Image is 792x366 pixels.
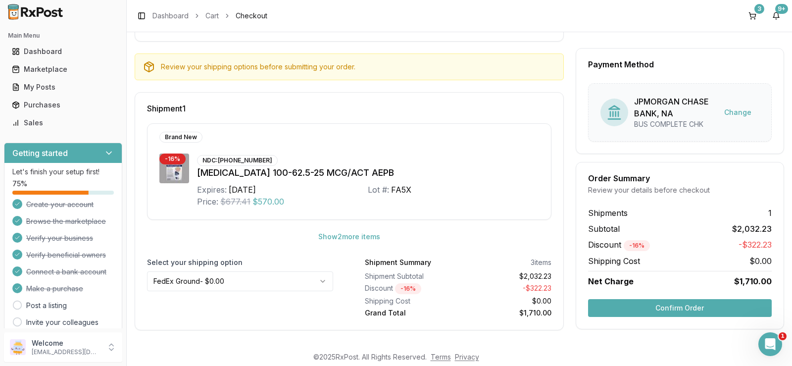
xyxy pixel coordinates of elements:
[775,4,788,14] div: 9+
[8,78,118,96] a: My Posts
[588,174,772,182] div: Order Summary
[147,105,186,112] span: Shipment 1
[10,339,26,355] img: User avatar
[634,96,716,119] div: JPMORGAN CHASE BANK, NA
[462,271,551,281] div: $2,032.23
[12,118,114,128] div: Sales
[749,255,772,267] span: $0.00
[462,296,551,306] div: $0.00
[588,255,640,267] span: Shipping Cost
[26,317,99,327] a: Invite your colleagues
[455,353,479,361] a: Privacy
[531,258,551,267] div: 3 items
[365,308,454,318] div: Grand Total
[8,60,118,78] a: Marketplace
[588,185,772,195] div: Review your details before checkout
[739,239,772,251] span: -$322.23
[8,43,118,60] a: Dashboard
[8,114,118,132] a: Sales
[744,8,760,24] button: 3
[161,62,555,72] div: Review your shipping options before submitting your order.
[159,154,189,183] img: Trelegy Ellipta 100-62.5-25 MCG/ACT AEPB
[588,240,650,250] span: Discount
[26,301,67,311] a: Post a listing
[159,132,202,143] div: Brand New
[365,271,454,281] div: Shipment Subtotal
[462,283,551,294] div: - $322.23
[8,96,118,114] a: Purchases
[365,283,454,294] div: Discount
[220,196,250,208] span: $677.41
[8,32,118,40] h2: Main Menu
[236,11,267,21] span: Checkout
[12,179,27,189] span: 75 %
[391,184,411,196] div: FA5X
[4,61,122,77] button: Marketplace
[4,115,122,131] button: Sales
[716,104,759,121] button: Change
[395,283,421,294] div: - 16 %
[4,79,122,95] button: My Posts
[26,267,106,277] span: Connect a bank account
[26,233,93,243] span: Verify your business
[197,196,218,208] div: Price:
[32,338,100,348] p: Welcome
[26,216,106,226] span: Browse the marketplace
[624,240,650,251] div: - 16 %
[12,167,114,177] p: Let's finish your setup first!
[779,332,787,340] span: 1
[147,258,333,267] label: Select your shipping option
[159,154,186,164] div: - 16 %
[588,207,628,219] span: Shipments
[4,4,67,20] img: RxPost Logo
[152,11,189,21] a: Dashboard
[12,64,114,74] div: Marketplace
[732,223,772,235] span: $2,032.23
[205,11,219,21] a: Cart
[32,348,100,356] p: [EMAIL_ADDRESS][DOMAIN_NAME]
[197,184,227,196] div: Expires:
[197,155,278,166] div: NDC: [PHONE_NUMBER]
[12,100,114,110] div: Purchases
[310,228,388,246] button: Show2more items
[197,166,539,180] div: [MEDICAL_DATA] 100-62.5-25 MCG/ACT AEPB
[588,276,634,286] span: Net Charge
[152,11,267,21] nav: breadcrumb
[26,200,94,209] span: Create your account
[634,119,716,129] div: BUS COMPLETE CHK
[431,353,451,361] a: Terms
[12,82,114,92] div: My Posts
[12,47,114,56] div: Dashboard
[26,250,106,260] span: Verify beneficial owners
[365,296,454,306] div: Shipping Cost
[365,258,431,267] div: Shipment Summary
[4,44,122,59] button: Dashboard
[734,275,772,287] span: $1,710.00
[768,207,772,219] span: 1
[462,308,551,318] div: $1,710.00
[229,184,256,196] div: [DATE]
[252,196,284,208] span: $570.00
[4,97,122,113] button: Purchases
[588,223,620,235] span: Subtotal
[26,284,83,294] span: Make a purchase
[768,8,784,24] button: 9+
[12,147,68,159] h3: Getting started
[368,184,389,196] div: Lot #:
[758,332,782,356] iframe: Intercom live chat
[588,60,772,68] div: Payment Method
[754,4,764,14] div: 3
[588,299,772,317] button: Confirm Order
